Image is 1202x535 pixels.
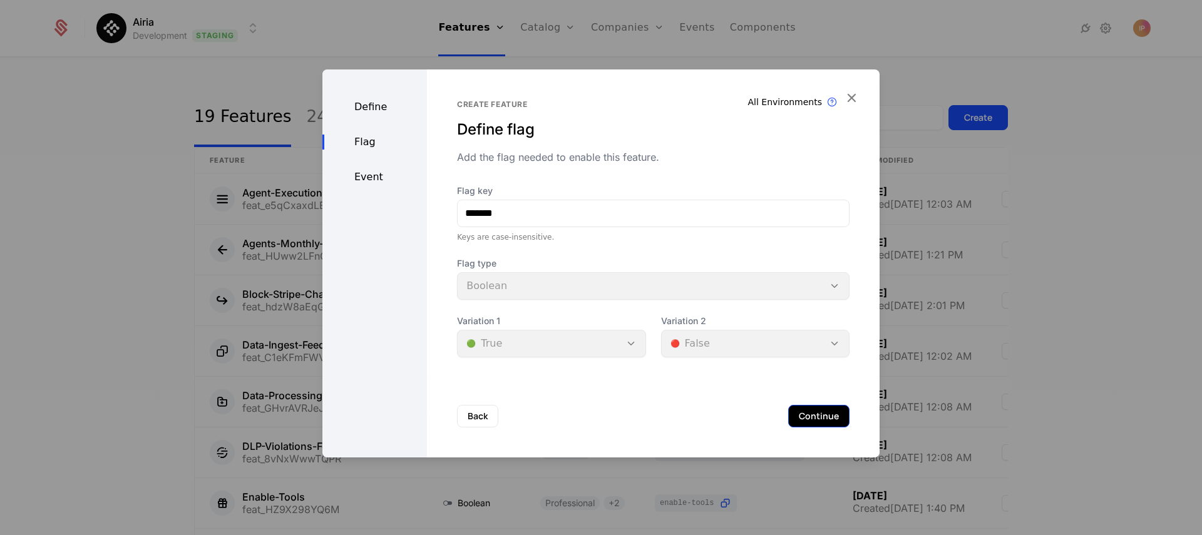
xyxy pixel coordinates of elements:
button: Back [457,405,498,427]
div: Flag [322,135,427,150]
div: Define flag [457,120,850,140]
span: Flag type [457,257,850,270]
div: Create feature [457,99,850,110]
span: Variation 2 [661,315,850,327]
div: Keys are case-insensitive. [457,232,850,242]
button: Continue [788,405,850,427]
div: All Environments [748,96,823,108]
label: Flag key [457,185,850,197]
span: Variation 1 [457,315,645,327]
div: Event [322,170,427,185]
div: Add the flag needed to enable this feature. [457,150,850,165]
div: Define [322,99,427,115]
